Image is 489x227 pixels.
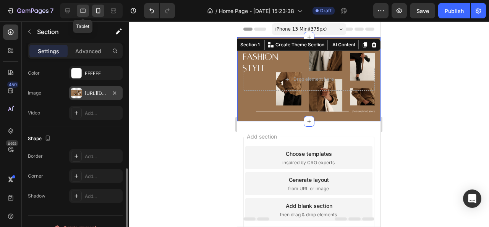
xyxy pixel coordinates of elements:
[438,3,470,18] button: Publish
[463,189,481,208] div: Open Intercom Messenger
[219,7,294,15] span: Home Page - [DATE] 15:23:38
[50,6,53,15] p: 7
[410,3,435,18] button: Save
[28,134,52,144] div: Shape
[28,173,43,180] div: Corner
[85,193,121,200] div: Add...
[215,7,217,15] span: /
[28,90,41,96] div: Image
[237,21,381,227] iframe: Design area
[75,47,101,55] p: Advanced
[445,7,464,15] div: Publish
[6,140,18,146] div: Beta
[85,90,107,97] div: [URL][DOMAIN_NAME]
[28,153,43,160] div: Border
[37,27,100,36] p: Section
[28,193,45,199] div: Shadow
[28,70,40,77] div: Color
[85,70,121,77] div: FFFFFF
[85,110,121,117] div: Add...
[85,153,121,160] div: Add...
[144,3,175,18] div: Undo/Redo
[85,173,121,180] div: Add...
[3,3,57,18] button: 7
[416,8,429,14] span: Save
[38,47,59,55] p: Settings
[320,7,332,14] span: Draft
[7,82,18,88] div: 450
[28,109,40,116] div: Video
